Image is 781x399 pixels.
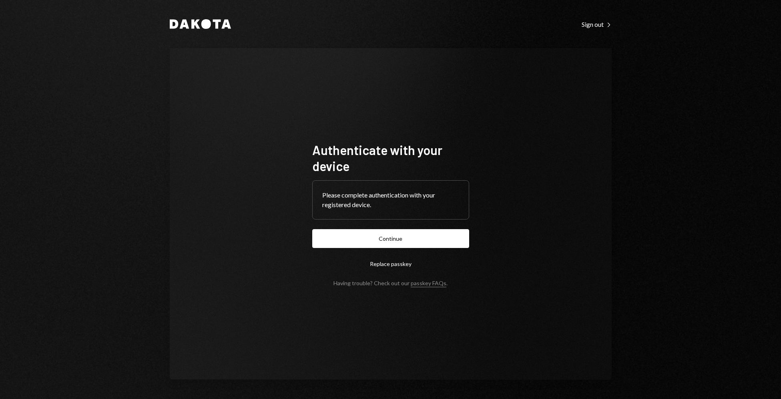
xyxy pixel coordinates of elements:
div: Having trouble? Check out our . [333,280,448,286]
a: passkey FAQs [411,280,446,287]
a: Sign out [582,20,612,28]
button: Continue [312,229,469,248]
h1: Authenticate with your device [312,142,469,174]
div: Please complete authentication with your registered device. [322,190,459,210]
button: Replace passkey [312,254,469,273]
